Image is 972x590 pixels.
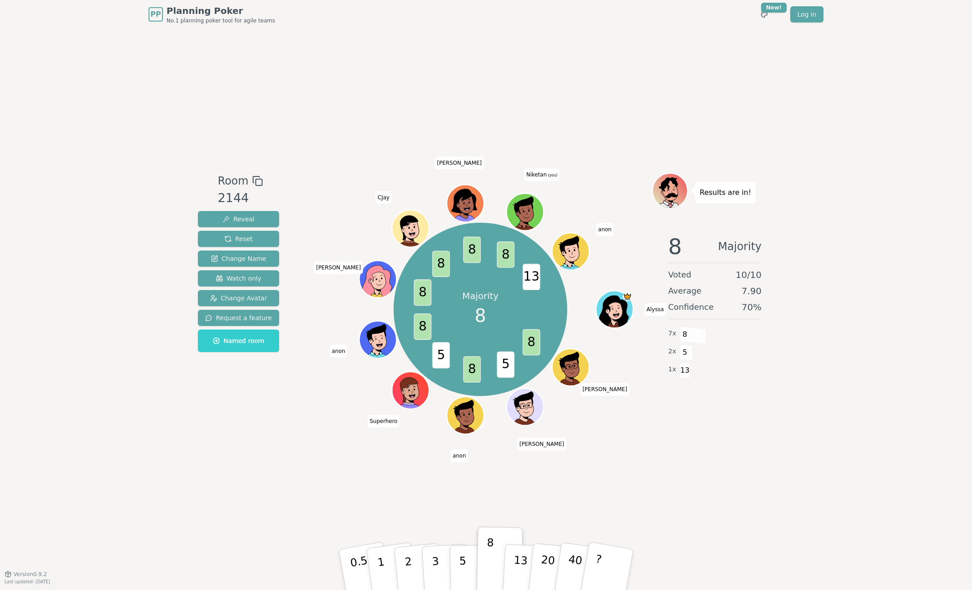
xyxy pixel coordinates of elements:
span: 8 [475,302,486,329]
span: Planning Poker [166,4,275,17]
span: Click to change your name [368,415,400,427]
span: 8 [680,327,690,342]
span: Reset [224,234,253,243]
span: Average [668,285,701,297]
span: 8 [414,279,431,306]
span: 13 [522,264,540,290]
button: Reset [198,231,279,247]
button: Change Name [198,251,279,267]
span: Click to change your name [580,383,630,396]
span: Click to change your name [376,191,392,204]
span: 70 % [742,301,762,313]
span: 1 x [668,365,676,374]
span: 5 [432,342,450,368]
span: 8 [414,313,431,340]
span: Click to change your name [644,303,666,316]
span: Confidence [668,301,714,313]
span: Named room [213,336,264,345]
span: Majority [718,236,762,257]
span: Click to change your name [596,223,614,236]
p: 8 [486,536,494,585]
button: Named room [198,330,279,352]
span: Click to change your name [517,438,567,450]
span: Room [218,173,248,189]
span: 7 x [668,329,676,339]
span: No.1 planning poker tool for agile teams [166,17,275,24]
span: 10 / 10 [736,269,762,281]
span: Click to change your name [314,261,363,274]
p: Results are in! [700,186,751,199]
a: PPPlanning PokerNo.1 planning poker tool for agile teams [149,4,275,24]
span: 5 [680,345,690,360]
span: Watch only [216,274,262,283]
span: Change Avatar [210,294,267,303]
span: (you) [547,173,558,177]
span: Voted [668,269,692,281]
span: 8 [463,356,481,383]
span: PP [150,9,161,20]
span: 8 [522,329,540,355]
p: Majority [462,290,499,302]
button: Click to change your avatar [508,194,543,229]
span: 8 [432,251,450,277]
span: Click to change your name [435,157,484,169]
span: Click to change your name [329,345,347,357]
span: Change Name [211,254,266,263]
span: Reveal [223,215,254,224]
button: Watch only [198,270,279,286]
span: Version 0.9.2 [13,571,47,578]
button: Change Avatar [198,290,279,306]
span: 2 x [668,347,676,357]
button: Version0.9.2 [4,571,47,578]
span: 13 [680,363,690,378]
span: 7.90 [741,285,762,297]
span: Click to change your name [524,168,560,181]
div: New! [761,3,787,13]
span: 8 [497,241,514,268]
span: 5 [497,351,514,378]
span: Click to change your name [451,449,468,462]
span: Last updated: [DATE] [4,579,50,584]
button: New! [756,6,772,22]
span: 8 [668,236,682,257]
div: 2144 [218,189,263,207]
span: 8 [463,237,481,263]
button: Reveal [198,211,279,227]
button: Request a feature [198,310,279,326]
a: Log in [790,6,823,22]
span: Alyssa is the host [622,292,632,301]
span: Request a feature [205,313,272,322]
